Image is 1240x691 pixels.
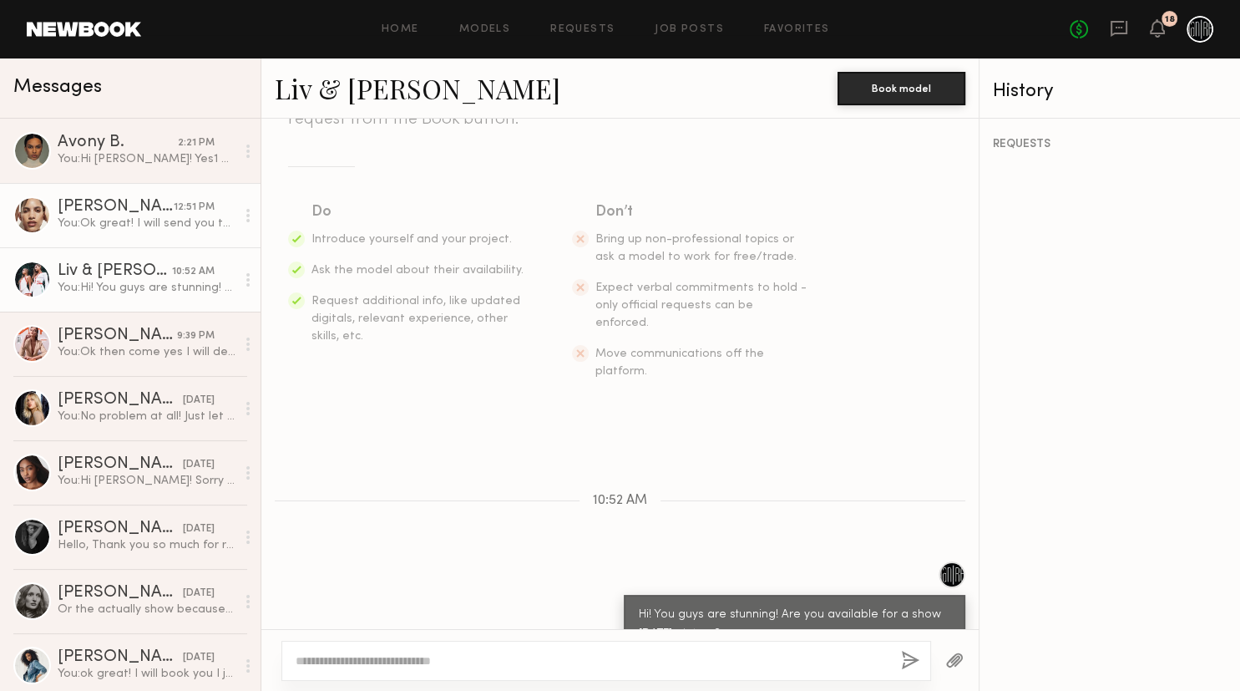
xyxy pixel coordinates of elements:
div: [DATE] [183,586,215,602]
div: 18 [1165,15,1175,24]
div: Liv & [PERSON_NAME] [58,263,172,280]
a: Home [382,24,419,35]
a: Requests [550,24,615,35]
span: Expect verbal commitments to hold - only official requests can be enforced. [595,282,807,328]
div: [PERSON_NAME] [58,328,177,344]
div: Hello, Thank you so much for reaching out. I’m truly honored to be considered! Unfortunately, I’v... [58,537,235,553]
div: [DATE] [183,393,215,409]
span: Introduce yourself and your project. [311,234,512,245]
div: You: Ok then come yes I will definitely book you for the show! You're gorgeous! I just didn't wan... [58,344,235,360]
span: Request additional info, like updated digitals, relevant experience, other skills, etc. [311,296,520,342]
div: You: No problem at all! Just let me know what time you an swing by [DATE]? [58,409,235,424]
div: [DATE] [183,457,215,473]
div: 9:39 PM [177,328,215,344]
div: Do [311,201,525,224]
div: [DATE] [183,521,215,537]
a: Book model [838,80,965,94]
button: Book model [838,72,965,105]
div: [PERSON_NAME] [58,585,183,602]
a: Models [459,24,510,35]
span: Ask the model about their availability. [311,265,524,276]
div: Hi! You guys are stunning! Are you available for a show [DATE] at 4pm? [639,606,950,644]
div: 10:52 AM [172,264,215,280]
a: Favorites [764,24,830,35]
span: Move communications off the platform. [595,348,764,377]
div: 12:51 PM [174,200,215,216]
div: You: Ok great! I will send you the casting request with the address on there. [58,216,235,231]
div: [PERSON_NAME] [58,649,183,666]
div: 2:21 PM [178,135,215,151]
div: [PERSON_NAME] [58,392,183,409]
div: Or the actually show because I wouldn’t be able to get there until 4 [58,602,235,617]
div: [PERSON_NAME] [58,521,183,537]
div: You: Hi [PERSON_NAME]! Sorry for the late reply can you stop by [DATE]? [58,473,235,489]
span: Messages [13,78,102,97]
div: You: ok great! I will book you I just can't send address or phone number in the messages. Can't w... [58,666,235,682]
div: You: Hi [PERSON_NAME]! Yes1 My apologies for the delay! Been planning the show, so much work! Whe... [58,151,235,167]
div: [PERSON_NAME] [58,199,174,216]
a: Liv & [PERSON_NAME] [275,70,560,106]
div: [PERSON_NAME] [58,456,183,473]
a: Job Posts [655,24,724,35]
div: [DATE] [183,650,215,666]
div: Don’t [595,201,809,224]
span: Bring up non-professional topics or ask a model to work for free/trade. [595,234,797,262]
span: 10:52 AM [593,494,647,508]
div: You: Hi! You guys are stunning! Are you available for a show [DATE] at 4pm? [58,280,235,296]
div: REQUESTS [993,139,1227,150]
div: History [993,82,1227,101]
div: Avony B. [58,135,178,151]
